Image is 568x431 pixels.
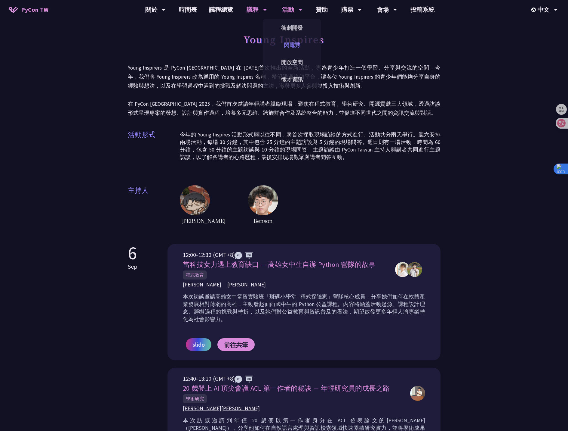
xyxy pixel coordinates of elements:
p: Young Inspirers 是 PyCon [GEOGRAPHIC_DATA] 在 [DATE]首次推出的全新活動，專為青少年打造一個學習、分享與交流的空間。今年，我們將 Young Ins... [128,63,441,117]
span: 主持人 [128,185,180,226]
img: 許新翎 Justin Hsu [410,386,425,401]
span: Benson [248,215,278,226]
span: PyCon TW [21,5,48,14]
img: ZHZH.38617ef.svg [235,376,253,383]
a: 開放空間 [263,55,321,69]
a: 閃電秀 [263,38,321,52]
span: [PERSON_NAME] [227,281,266,289]
span: 活動形式 [128,130,180,167]
div: 12:40-13:10 (GMT+8) [183,374,404,383]
img: 周芊蓁,郭昱 [407,262,422,277]
span: [PERSON_NAME] [180,215,227,226]
span: 20 歲登上 AI 頂尖會議 ACL 第一作者的秘訣 — 年輕研究員的成長之路 [183,384,390,392]
p: 今年的 Young Inspires 活動形式與以往不同，將首次採取現場訪談的方式進行。活動共分兩天舉行。週六安排兩場活動，每場 30 分鐘，其中包含 25 分鐘的主題訪談與 5 分鐘的現場問答... [180,131,441,161]
img: host2.62516ee.jpg [248,185,278,215]
a: 前往共筆 [217,338,255,351]
p: Sep [128,262,137,271]
p: 6 [128,244,137,262]
h1: Young Inspires [244,30,324,48]
a: 衝刺開發 [263,21,321,35]
a: 徵才資訊 [263,72,321,86]
img: ZHZH.38617ef.svg [235,252,253,259]
span: 前往共筆 [224,341,248,348]
span: 當科技女力遇上教育缺口 — 高雄女中生自辦 Python 營隊的故事 [183,260,376,269]
a: PyCon TW [3,2,54,17]
span: [PERSON_NAME] [183,281,221,289]
span: 學術研究 [183,394,207,403]
a: slido [186,338,211,351]
span: [PERSON_NAME][PERSON_NAME] [183,405,260,412]
span: 程式教育 [183,270,207,280]
div: 12:00-12:30 (GMT+8) [183,250,389,259]
img: host1.6ba46fc.jpg [180,185,210,215]
img: Locale Icon [531,8,537,12]
p: 本次訪談邀請高雄女中電資實驗班「斑碼小學堂─程式探險家」營隊核心成員，分享她們如何在軟體產業發展相對薄弱的高雄，主動發起面向國中生的 Python 公益課程。內容將涵蓋活動起源、課程設計理念、籌... [183,293,425,323]
img: 周芊蓁,郭昱 [395,262,410,277]
img: Home icon of PyCon TW 2025 [9,7,18,13]
span: slido [192,340,205,349]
